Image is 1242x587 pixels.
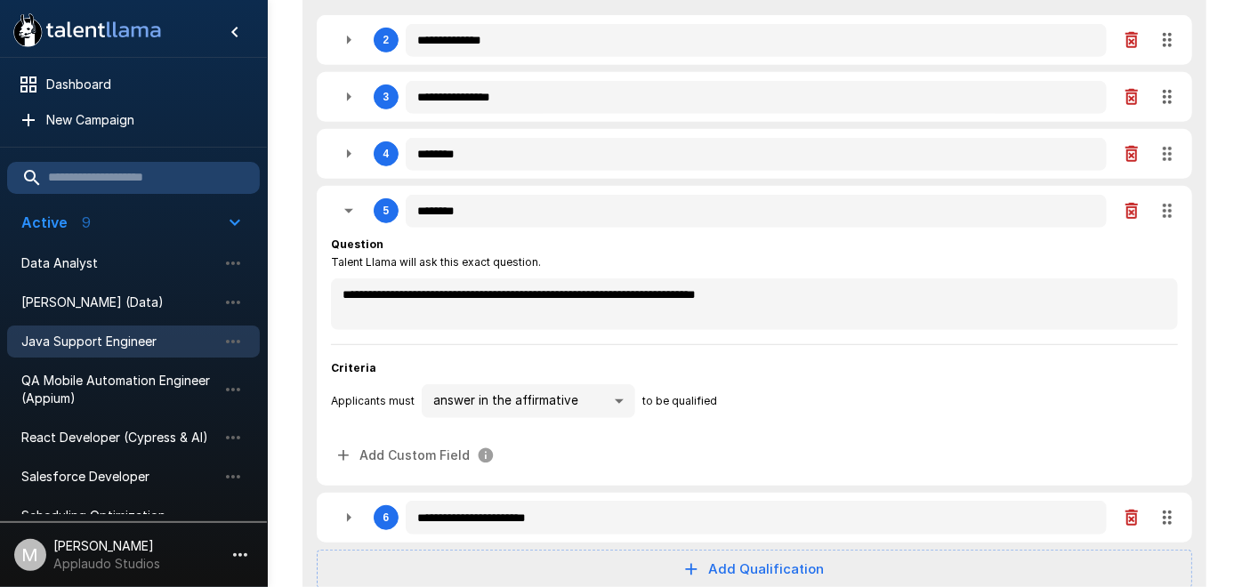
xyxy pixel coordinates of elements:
div: 3 [317,72,1192,122]
div: 3 [383,91,390,103]
button: Add Custom Field [331,439,502,472]
span: to be qualified [642,392,717,410]
b: Question [331,237,383,251]
div: 2 [383,34,390,46]
div: 6 [383,511,390,524]
div: 4 [383,148,390,160]
div: answer in the affirmative [422,384,635,418]
div: 5 [383,205,390,217]
div: 4 [317,129,1192,179]
span: Talent Llama will ask this exact question. [331,253,541,271]
span: Applicants must [331,392,415,410]
span: Custom fields allow you to automatically extract specific data from candidate responses. [331,439,502,472]
div: 2 [317,15,1192,65]
div: 6 [317,493,1192,543]
b: Criteria [331,361,376,374]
